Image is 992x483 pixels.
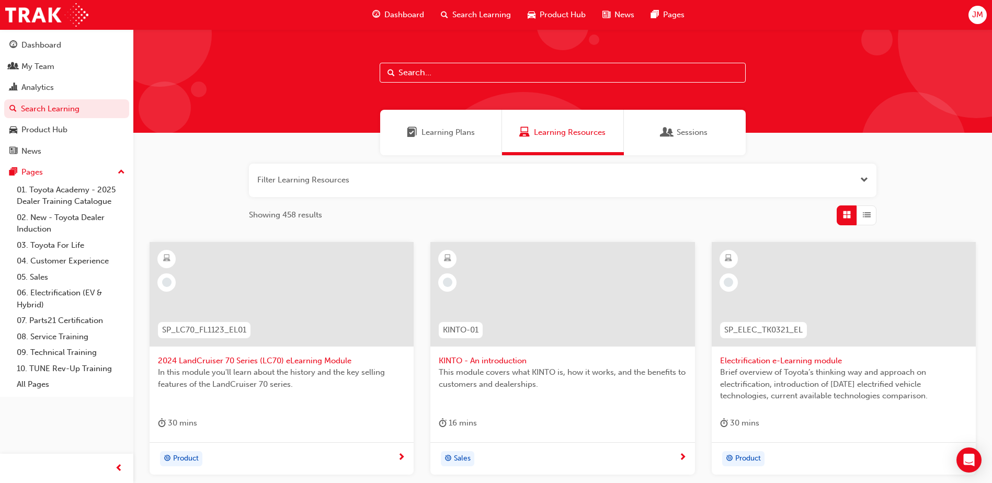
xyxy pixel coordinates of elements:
span: target-icon [444,452,452,466]
div: Analytics [21,82,54,94]
span: pages-icon [651,8,659,21]
div: My Team [21,61,54,73]
a: Learning PlansLearning Plans [380,110,502,155]
span: guage-icon [9,41,17,50]
a: Product Hub [4,120,129,140]
button: DashboardMy TeamAnalyticsSearch LearningProduct HubNews [4,33,129,163]
span: Dashboard [384,9,424,21]
span: duration-icon [158,417,166,430]
span: Showing 458 results [249,209,322,221]
img: Trak [5,3,88,27]
span: up-icon [118,166,125,179]
span: next-icon [679,453,687,463]
span: List [863,209,871,221]
div: Open Intercom Messenger [956,447,982,473]
span: Learning Plans [407,126,417,139]
span: This module covers what KINTO is, how it works, and the benefits to customers and dealerships. [439,366,686,390]
a: 07. Parts21 Certification [13,313,129,329]
a: pages-iconPages [643,4,693,26]
div: Pages [21,166,43,178]
span: search-icon [441,8,448,21]
a: KINTO-01KINTO - An introductionThis module covers what KINTO is, how it works, and the benefits t... [430,242,694,475]
span: news-icon [602,8,610,21]
span: Pages [663,9,685,21]
span: SP_LC70_FL1123_EL01 [162,324,246,336]
span: Electrification e-Learning module [720,355,967,367]
input: Search... [380,63,746,83]
span: learningResourceType_ELEARNING-icon [725,252,732,266]
span: Brief overview of Toyota’s thinking way and approach on electrification, introduction of [DATE] e... [720,366,967,402]
a: 02. New - Toyota Dealer Induction [13,210,129,237]
span: Learning Resources [534,126,606,139]
span: Sessions [662,126,672,139]
span: guage-icon [372,8,380,21]
span: KINTO-01 [443,324,478,336]
span: SP_ELEC_TK0321_EL [724,324,803,336]
button: Pages [4,163,129,182]
a: 10. TUNE Rev-Up Training [13,361,129,377]
span: Product [735,453,761,465]
a: 03. Toyota For Life [13,237,129,254]
span: car-icon [528,8,535,21]
a: All Pages [13,376,129,393]
span: duration-icon [439,417,447,430]
a: news-iconNews [594,4,643,26]
div: News [21,145,41,157]
span: learningRecordVerb_NONE-icon [724,278,733,287]
span: pages-icon [9,168,17,177]
span: learningRecordVerb_NONE-icon [162,278,172,287]
a: guage-iconDashboard [364,4,432,26]
button: Open the filter [860,174,868,186]
a: search-iconSearch Learning [432,4,519,26]
div: 30 mins [158,417,197,430]
a: 05. Sales [13,269,129,285]
a: SP_ELEC_TK0321_ELElectrification e-Learning moduleBrief overview of Toyota’s thinking way and app... [712,242,976,475]
a: 08. Service Training [13,329,129,345]
span: News [614,9,634,21]
a: 04. Customer Experience [13,253,129,269]
span: Product Hub [540,9,586,21]
a: News [4,142,129,161]
span: 2024 LandCruiser 70 Series (LC70) eLearning Module [158,355,405,367]
span: learningRecordVerb_NONE-icon [443,278,452,287]
div: Product Hub [21,124,67,136]
span: next-icon [397,453,405,463]
span: search-icon [9,105,17,114]
button: JM [968,6,987,24]
span: target-icon [164,452,171,466]
div: 30 mins [720,417,759,430]
span: Sales [454,453,471,465]
a: SP_LC70_FL1123_EL012024 LandCruiser 70 Series (LC70) eLearning ModuleIn this module you'll learn ... [150,242,414,475]
span: people-icon [9,62,17,72]
span: In this module you'll learn about the history and the key selling features of the LandCruiser 70 ... [158,366,405,390]
a: SessionsSessions [624,110,746,155]
span: Search Learning [452,9,511,21]
span: learningResourceType_ELEARNING-icon [163,252,170,266]
a: Analytics [4,78,129,97]
a: Learning ResourcesLearning Resources [502,110,624,155]
span: duration-icon [720,417,728,430]
span: car-icon [9,125,17,135]
span: chart-icon [9,83,17,93]
div: Dashboard [21,39,61,51]
span: Sessions [677,126,708,139]
a: car-iconProduct Hub [519,4,594,26]
a: 06. Electrification (EV & Hybrid) [13,285,129,313]
a: 09. Technical Training [13,344,129,361]
span: KINTO - An introduction [439,355,686,367]
a: Search Learning [4,99,129,119]
a: My Team [4,57,129,76]
span: Grid [843,209,851,221]
div: 16 mins [439,417,477,430]
span: target-icon [726,452,733,466]
span: prev-icon [115,462,123,475]
a: 01. Toyota Academy - 2025 Dealer Training Catalogue [13,182,129,210]
span: news-icon [9,147,17,156]
span: Search [387,67,395,79]
span: learningResourceType_ELEARNING-icon [444,252,451,266]
span: JM [972,9,983,21]
span: Product [173,453,199,465]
